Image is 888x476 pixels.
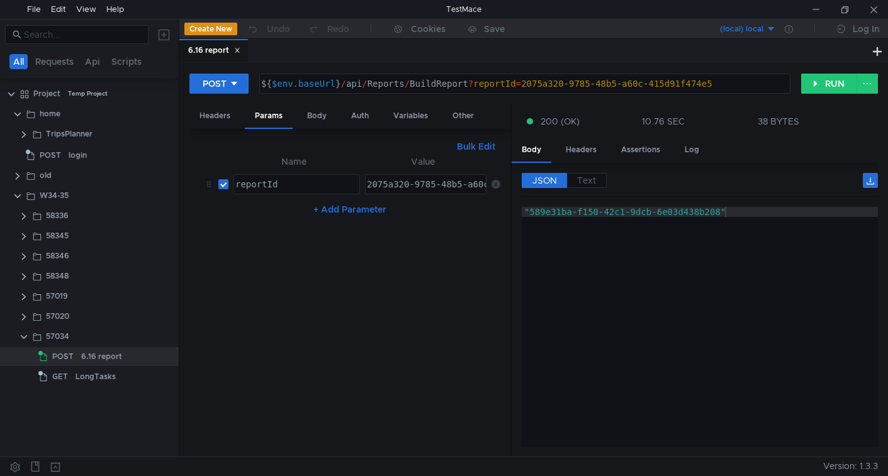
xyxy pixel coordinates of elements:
[9,54,28,69] button: All
[327,21,349,36] div: Redo
[68,84,108,103] div: Temp Project
[383,104,438,128] div: Variables
[189,104,240,128] div: Headers
[308,202,391,217] button: + Add Parameter
[237,19,299,38] button: Undo
[46,287,68,306] div: 57019
[189,74,249,94] button: POST
[184,23,237,35] button: Create New
[81,54,104,69] button: Api
[411,21,446,36] div: Cookies
[245,104,293,129] div: Params
[442,104,484,128] div: Other
[46,206,69,225] div: 58336
[484,25,505,33] div: Save
[46,226,69,245] div: 58345
[532,175,557,186] span: JSON
[556,138,607,162] div: Headers
[758,116,799,127] div: 38 BYTES
[46,246,69,265] div: 58346
[267,21,290,36] div: Undo
[76,367,116,386] div: LongTasks
[823,457,878,475] span: Version: 1.3.3
[688,19,776,39] button: (local) local
[360,154,486,169] th: Value
[341,104,379,128] div: Auth
[31,54,77,69] button: Requests
[40,104,60,123] div: home
[541,114,580,128] span: 200 (OK)
[577,175,596,186] span: Text
[24,28,141,42] input: Search...
[297,104,337,128] div: Body
[801,74,857,94] button: RUN
[46,267,69,285] div: 58348
[611,138,670,162] div: Assertions
[52,347,74,366] span: POST
[46,307,69,326] div: 57020
[228,154,360,169] th: Name
[203,77,227,91] div: POST
[512,138,551,163] div: Body
[46,125,93,143] div: TripsPlanner
[33,84,60,103] div: Project
[720,23,763,35] div: (local) local
[81,347,122,366] div: 6.16 report
[675,138,709,162] div: Log
[853,21,879,36] div: Log In
[40,186,69,205] div: W34-35
[40,166,52,185] div: old
[40,146,61,165] span: POST
[452,139,500,154] button: Bulk Edit
[108,54,145,69] button: Scripts
[52,367,68,386] span: GET
[299,19,358,38] button: Redo
[46,327,69,346] div: 57034
[188,44,240,57] div: 6.16 report
[69,146,87,165] div: login
[642,116,685,127] div: 10.76 SEC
